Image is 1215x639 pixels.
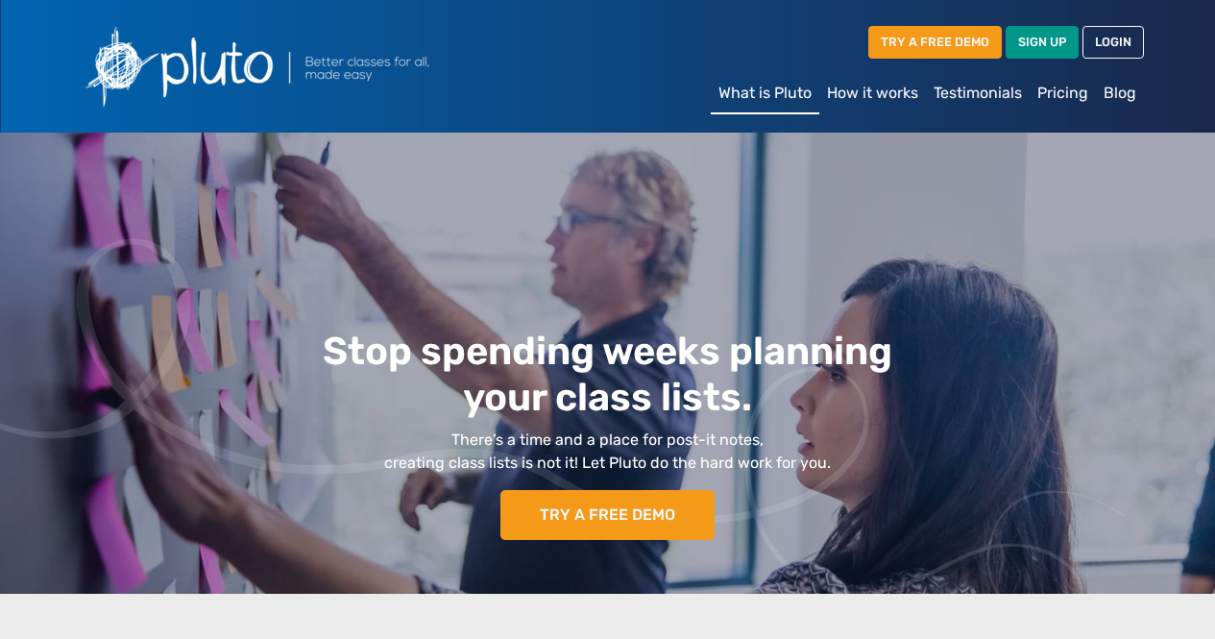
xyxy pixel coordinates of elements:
a: Testimonials [926,74,1030,112]
a: TRY A FREE DEMO [500,490,715,540]
a: Blog [1096,74,1144,112]
img: Pluto logo with the text Better classes for all, made easy [72,15,533,117]
a: How it works [819,74,926,112]
a: SIGN UP [1006,26,1079,58]
a: LOGIN [1082,26,1144,58]
a: Pricing [1030,74,1096,112]
p: There’s a time and a place for post-it notes, creating class lists is not it! Let Pluto do the ha... [182,429,1033,475]
h1: Stop spending weeks planning your class lists. [182,329,1033,421]
a: TRY A FREE DEMO [868,26,1002,58]
a: What is Pluto [711,74,819,114]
